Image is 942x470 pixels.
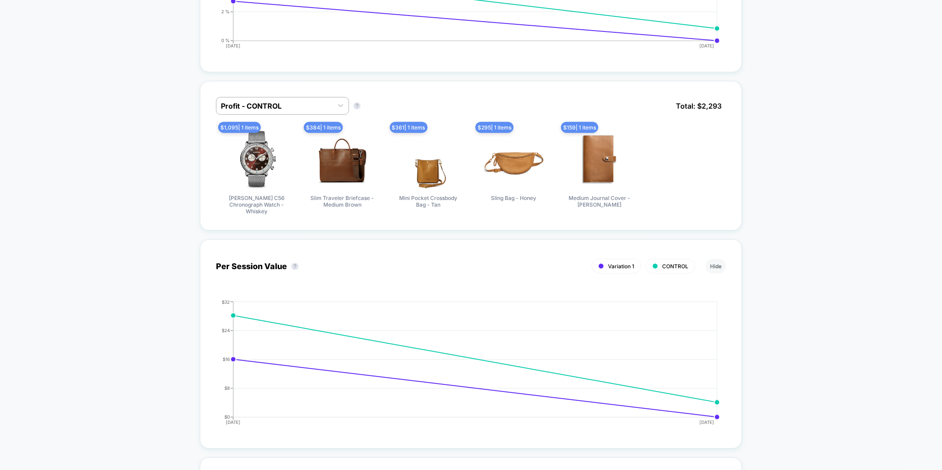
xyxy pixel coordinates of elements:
span: $ 361 | 1 items [390,122,428,133]
span: [PERSON_NAME] C56 Chronograph Watch - Whiskey [224,195,290,215]
span: $ 384 | 1 items [304,122,343,133]
span: $ 1,095 | 1 items [218,122,261,133]
tspan: [DATE] [700,419,714,425]
tspan: $8 [224,385,230,391]
div: PER_SESSION_VALUE [207,300,717,433]
tspan: [DATE] [700,43,714,48]
span: Total: $ 2,293 [671,97,726,115]
tspan: 2 % [221,9,230,14]
span: CONTROL [662,263,688,270]
button: ? [353,102,361,110]
button: ? [291,263,298,270]
tspan: $24 [222,328,230,333]
img: Canfield C56 Chronograph Watch - Whiskey [226,128,288,190]
img: Medium Journal Cover - Tan [569,128,631,190]
button: Hide [706,259,726,274]
tspan: [DATE] [226,419,241,425]
span: Slim Traveler Briefcase - Medium Brown [309,195,376,208]
img: Sling Bag - Honey [483,128,545,190]
span: Mini Pocket Crossbody Bag - Tan [395,195,461,208]
tspan: $0 [224,414,230,419]
span: Variation 1 [608,263,634,270]
span: $ 159 | 1 items [561,122,598,133]
span: Sling Bag - Honey [491,195,537,201]
span: Medium Journal Cover - [PERSON_NAME] [566,195,633,208]
span: $ 295 | 1 items [475,122,514,133]
tspan: $32 [222,299,230,305]
tspan: $16 [223,356,230,362]
tspan: [DATE] [226,43,241,48]
img: Slim Traveler Briefcase - Medium Brown [311,128,373,190]
tspan: 0 % [221,38,230,43]
img: Mini Pocket Crossbody Bag - Tan [397,128,459,190]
